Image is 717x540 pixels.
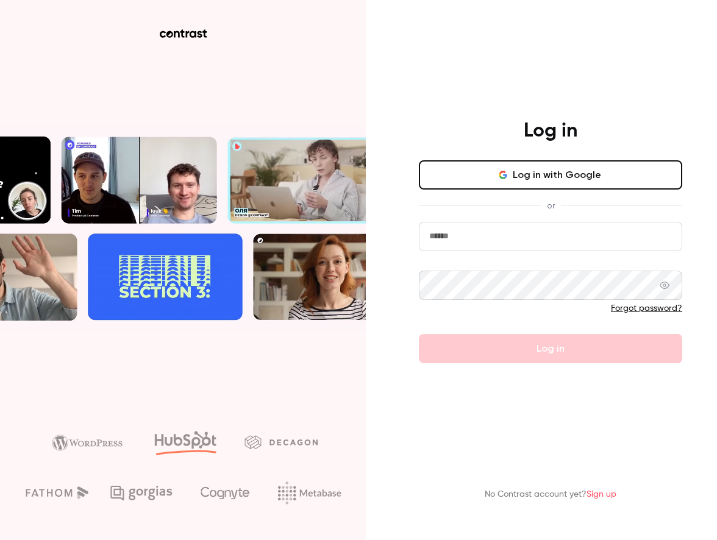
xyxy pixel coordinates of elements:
[524,119,577,143] h4: Log in
[587,490,616,499] a: Sign up
[244,435,318,449] img: decagon
[611,304,682,313] a: Forgot password?
[541,199,561,212] span: or
[419,160,682,190] button: Log in with Google
[485,488,616,501] p: No Contrast account yet?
